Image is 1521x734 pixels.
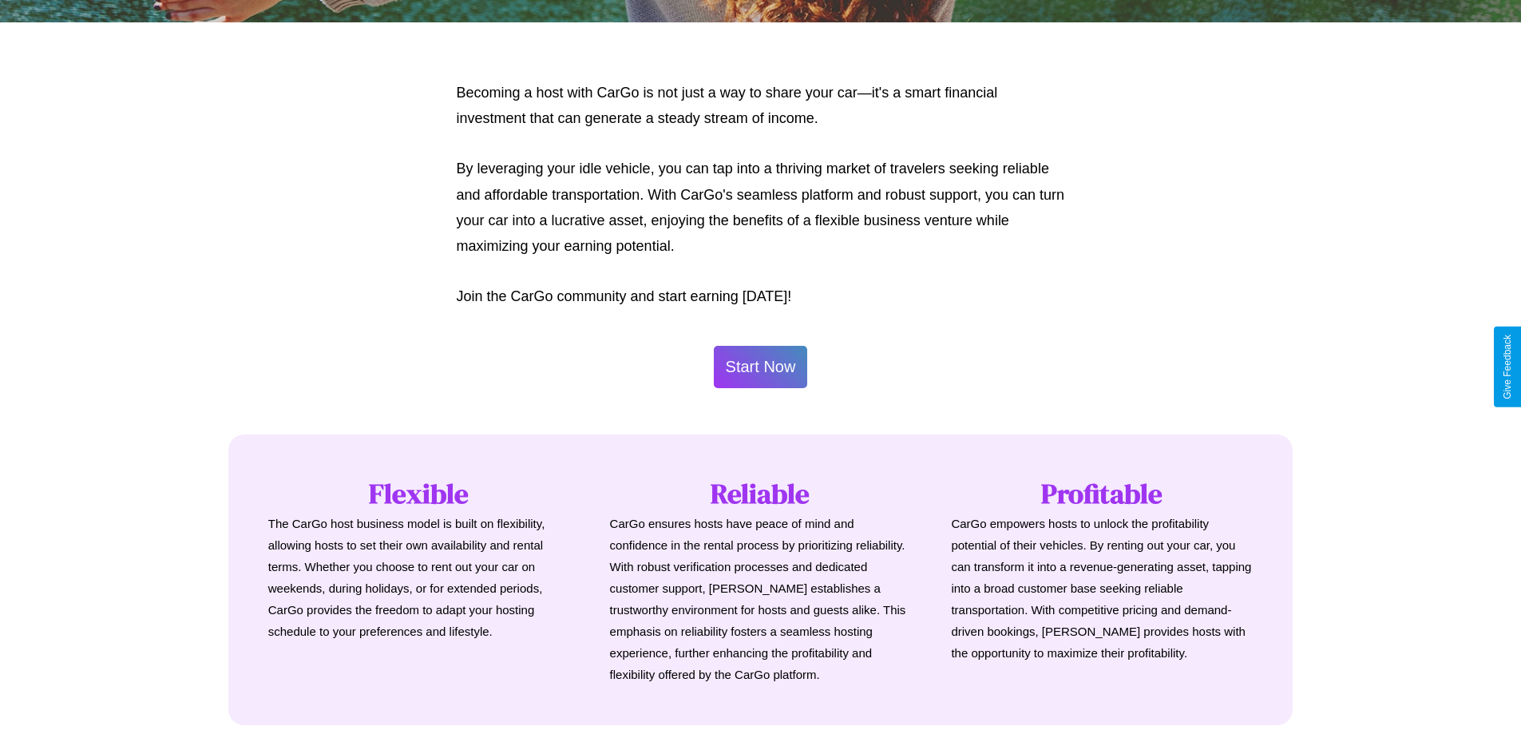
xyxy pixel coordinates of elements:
p: Join the CarGo community and start earning [DATE]! [457,284,1065,309]
h1: Reliable [610,474,912,513]
h1: Flexible [268,474,570,513]
p: CarGo empowers hosts to unlock the profitability potential of their vehicles. By renting out your... [951,513,1253,664]
h1: Profitable [951,474,1253,513]
div: Give Feedback [1502,335,1513,399]
p: By leveraging your idle vehicle, you can tap into a thriving market of travelers seeking reliable... [457,156,1065,260]
p: The CarGo host business model is built on flexibility, allowing hosts to set their own availabili... [268,513,570,642]
p: Becoming a host with CarGo is not just a way to share your car—it's a smart financial investment ... [457,80,1065,132]
button: Start Now [714,346,808,388]
p: CarGo ensures hosts have peace of mind and confidence in the rental process by prioritizing relia... [610,513,912,685]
